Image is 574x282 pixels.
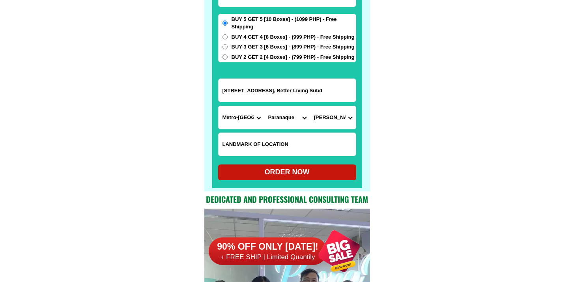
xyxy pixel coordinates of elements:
select: Select province [219,106,264,129]
select: Select district [264,106,310,129]
h2: Dedicated and professional consulting team [204,193,370,205]
h6: + FREE SHIP | Limited Quantily [209,253,327,261]
h6: 90% OFF ONLY [DATE]! [209,241,327,253]
input: BUY 4 GET 4 [8 Boxes] - (999 PHP) - Free Shipping [222,34,228,39]
select: Select commune [310,106,356,129]
input: Input LANDMARKOFLOCATION [219,133,356,156]
div: ORDER NOW [218,167,356,177]
span: BUY 5 GET 5 [10 Boxes] - (1099 PHP) - Free Shipping [232,15,356,31]
span: BUY 4 GET 4 [8 Boxes] - (999 PHP) - Free Shipping [232,33,355,41]
input: BUY 2 GET 2 [4 Boxes] - (799 PHP) - Free Shipping [222,54,228,60]
input: BUY 5 GET 5 [10 Boxes] - (1099 PHP) - Free Shipping [222,21,228,26]
input: BUY 3 GET 3 [6 Boxes] - (899 PHP) - Free Shipping [222,44,228,49]
span: BUY 2 GET 2 [4 Boxes] - (799 PHP) - Free Shipping [232,53,355,61]
input: Input address [219,79,356,102]
span: BUY 3 GET 3 [6 Boxes] - (899 PHP) - Free Shipping [232,43,355,51]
